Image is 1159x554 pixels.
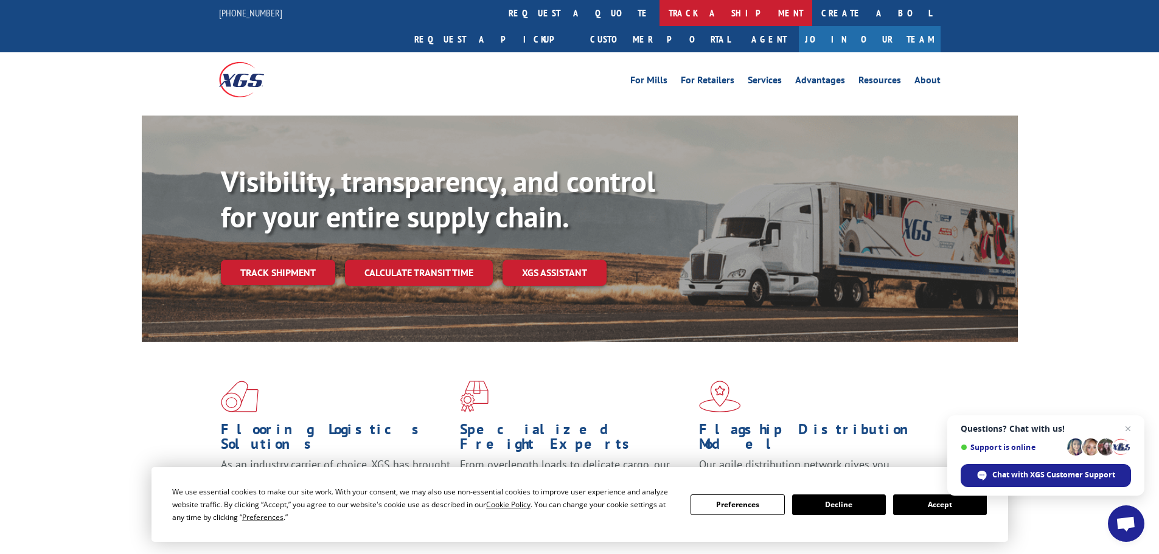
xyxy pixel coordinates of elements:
a: Customer Portal [581,26,739,52]
a: Track shipment [221,260,335,285]
span: Cookie Policy [486,499,531,510]
span: Support is online [961,443,1063,452]
div: We use essential cookies to make our site work. With your consent, we may also use non-essential ... [172,485,676,524]
span: Preferences [242,512,284,522]
h1: Flooring Logistics Solutions [221,422,451,457]
div: Cookie Consent Prompt [151,467,1008,542]
a: Advantages [795,75,845,89]
img: xgs-icon-total-supply-chain-intelligence-red [221,381,259,412]
img: xgs-icon-focused-on-flooring-red [460,381,489,412]
h1: Flagship Distribution Model [699,422,929,457]
span: As an industry carrier of choice, XGS has brought innovation and dedication to flooring logistics... [221,457,450,500]
button: Accept [893,494,987,515]
button: Decline [792,494,886,515]
div: Open chat [1108,505,1144,542]
a: XGS ASSISTANT [503,260,607,286]
a: Services [748,75,782,89]
img: xgs-icon-flagship-distribution-model-red [699,381,741,412]
a: For Retailers [681,75,734,89]
button: Preferences [691,494,784,515]
h1: Specialized Freight Experts [460,422,690,457]
a: For Mills [630,75,667,89]
a: Request a pickup [405,26,581,52]
span: Questions? Chat with us! [961,424,1131,434]
a: Resources [858,75,901,89]
span: Our agile distribution network gives you nationwide inventory management on demand. [699,457,923,486]
a: [PHONE_NUMBER] [219,7,282,19]
a: Join Our Team [799,26,941,52]
div: Chat with XGS Customer Support [961,464,1131,487]
a: Calculate transit time [345,260,493,286]
a: About [914,75,941,89]
span: Chat with XGS Customer Support [992,469,1115,480]
b: Visibility, transparency, and control for your entire supply chain. [221,162,655,235]
a: Agent [739,26,799,52]
span: Close chat [1121,421,1135,436]
p: From overlength loads to delicate cargo, our experienced staff knows the best way to move your fr... [460,457,690,511]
